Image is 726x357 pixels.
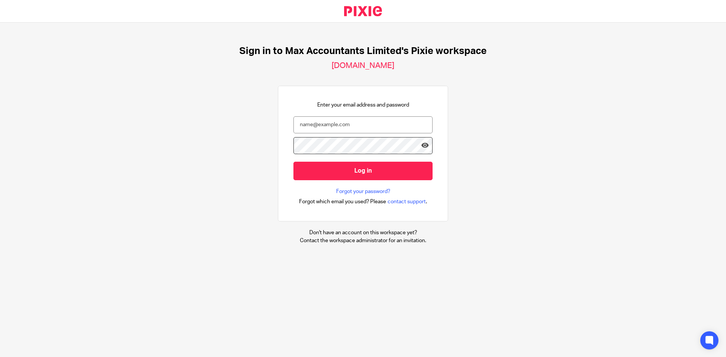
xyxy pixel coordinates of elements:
[293,116,433,133] input: name@example.com
[293,162,433,180] input: Log in
[300,229,426,236] p: Don't have an account on this workspace yet?
[317,101,409,109] p: Enter your email address and password
[299,198,386,206] span: Forgot which email you used? Please
[332,61,394,71] h2: [DOMAIN_NAME]
[300,237,426,244] p: Contact the workspace administrator for an invitation.
[388,198,426,206] span: contact support
[336,188,390,195] a: Forgot your password?
[239,45,487,57] h1: Sign in to Max Accountants Limited's Pixie workspace
[299,197,427,206] div: .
